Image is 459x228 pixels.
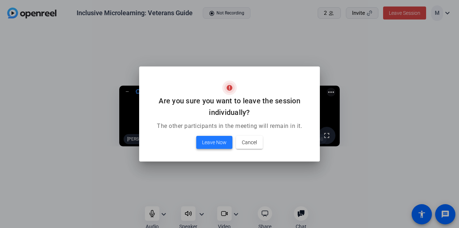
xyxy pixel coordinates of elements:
[236,136,263,149] button: Cancel
[148,95,311,118] h2: Are you sure you want to leave the session individually?
[242,138,257,147] span: Cancel
[196,136,232,149] button: Leave Now
[148,122,311,130] p: The other participants in the meeting will remain in it.
[202,138,227,147] span: Leave Now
